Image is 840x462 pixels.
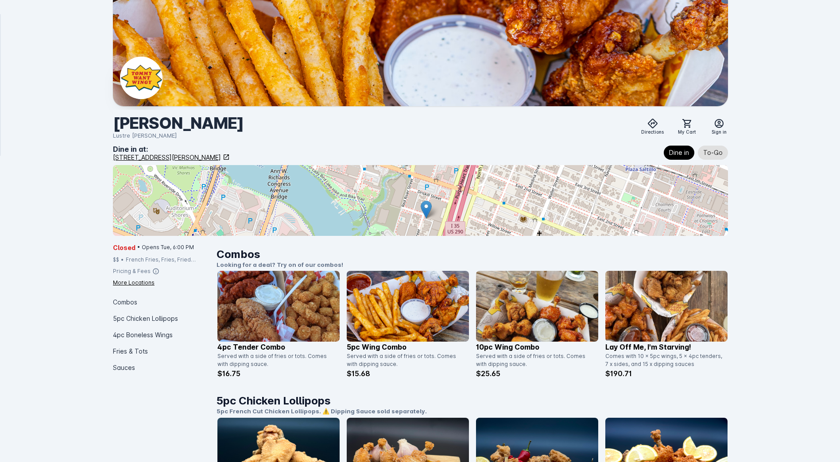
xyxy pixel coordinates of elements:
[113,131,244,140] div: Lustre [PERSON_NAME]
[137,243,194,251] span: • Opens Tue, 6:00 PM
[217,368,340,379] p: $16.75
[217,352,334,368] div: Served with a side of fries or tots. Comes with dipping sauce.
[121,256,124,264] div: •
[113,256,119,264] div: $$
[703,147,723,158] span: To-Go
[476,342,598,352] p: 10pc Wing Combo
[113,294,209,310] div: Combos
[669,147,689,158] span: Dine in
[641,129,664,135] span: Directions
[120,57,163,99] img: Business Logo
[347,271,469,342] img: catalog item
[217,407,728,416] p: 5pc French Cut Chicken Lollipops. ⚠️ Dipping Sauce sold separately.
[347,342,469,352] p: 5pc Wing Combo
[113,243,135,252] span: Closed
[347,368,469,379] p: $15.68
[476,368,598,379] p: $25.65
[113,327,209,343] div: 4pc Boneless Wings
[605,342,728,352] p: Lay off me, I'm starving!
[605,352,722,368] div: Comes with 10 x 5pc wings, 5 x 4pc tenders, 7 x sides, and 15 x dipping sauces
[113,343,209,359] div: Fries & Tots
[605,271,728,342] img: catalog item
[217,246,728,262] h1: Combos
[113,359,209,376] div: Sauces
[217,342,340,352] p: 4pc Tender Combo
[217,271,340,342] img: catalog item
[347,352,464,368] div: Served with a side of fries or tots. Comes with dipping sauce.
[605,368,728,379] p: $190.71
[113,267,151,275] div: Pricing & Fees
[113,279,155,287] div: More Locations
[476,271,598,342] img: catalog item
[113,153,221,162] div: [STREET_ADDRESS][PERSON_NAME]
[113,310,209,327] div: 5pc Chicken Lollipops
[113,144,230,154] div: Dine in at:
[217,261,728,269] p: Looking for a deal? Try on of our combos!
[476,352,593,368] div: Served with a side of fries or tots. Comes with dipping sauce.
[113,113,244,133] div: [PERSON_NAME]
[421,200,432,219] img: Marker
[217,393,728,409] h1: 5pc Chicken Lollipops
[664,144,728,162] mat-chip-listbox: Fulfillment
[126,256,209,264] div: French Fries, Fries, Fried Chicken, Tots, Buffalo Wings, Chicken, Wings, Fried Pickles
